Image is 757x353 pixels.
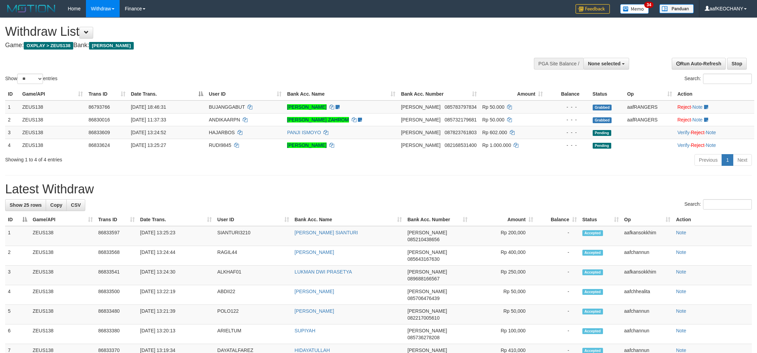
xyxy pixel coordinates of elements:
[675,139,755,151] td: · ·
[445,104,476,110] span: Copy 085783797834 to clipboard
[128,88,206,100] th: Date Trans.: activate to sort column descending
[676,269,686,275] a: Note
[215,246,292,266] td: RAGIL44
[622,213,673,226] th: Op: activate to sort column ascending
[209,117,240,122] span: ANDIKAARPN
[407,308,447,314] span: [PERSON_NAME]
[131,104,166,110] span: [DATE] 18:46:31
[138,324,215,344] td: [DATE] 13:20:13
[407,276,439,281] span: Copy 089688166567 to clipboard
[215,285,292,305] td: ABDII22
[295,289,334,294] a: [PERSON_NAME]
[583,58,629,69] button: None selected
[30,285,96,305] td: ZEUS138
[401,104,440,110] span: [PERSON_NAME]
[582,328,603,334] span: Accepted
[96,266,138,285] td: 86833541
[703,199,752,210] input: Search:
[5,3,57,14] img: MOTION_logo.png
[407,230,447,235] span: [PERSON_NAME]
[138,213,215,226] th: Date Trans.: activate to sort column ascending
[727,58,747,69] a: Stop
[287,130,321,135] a: PANJI ISMOYO
[676,328,686,333] a: Note
[691,142,704,148] a: Reject
[692,104,703,110] a: Note
[407,237,439,242] span: Copy 085210438656 to clipboard
[684,199,752,210] label: Search:
[534,58,583,69] div: PGA Site Balance /
[20,126,86,139] td: ZEUS138
[96,213,138,226] th: Trans ID: activate to sort column ascending
[706,130,716,135] a: Note
[206,88,284,100] th: User ID: activate to sort column ascending
[644,2,654,8] span: 34
[482,104,505,110] span: Rp 50.000
[88,142,110,148] span: 86833624
[405,213,470,226] th: Bank Acc. Number: activate to sort column ascending
[5,153,310,163] div: Showing 1 to 4 of 4 entries
[295,347,330,353] a: HIDAYATULLAH
[209,142,231,148] span: RUDI9845
[88,130,110,135] span: 86833609
[96,324,138,344] td: 86833380
[30,305,96,324] td: ZEUS138
[407,249,447,255] span: [PERSON_NAME]
[675,88,755,100] th: Action
[407,269,447,275] span: [PERSON_NAME]
[678,104,691,110] a: Reject
[407,256,439,262] span: Copy 085643167630 to clipboard
[536,324,580,344] td: -
[593,117,612,123] span: Grabbed
[470,246,536,266] td: Rp 400,000
[295,308,334,314] a: [PERSON_NAME]
[5,213,30,226] th: ID: activate to sort column descending
[470,226,536,246] td: Rp 200,000
[138,226,215,246] td: [DATE] 13:25:23
[676,347,686,353] a: Note
[582,289,603,295] span: Accepted
[536,266,580,285] td: -
[692,117,703,122] a: Note
[482,130,507,135] span: Rp 602.000
[676,289,686,294] a: Note
[295,269,352,275] a: LUKMAN DWI PRASETYA
[659,4,694,13] img: panduan.png
[287,117,349,122] a: [PERSON_NAME] ZAHROM
[30,266,96,285] td: ZEUS138
[445,117,476,122] span: Copy 085732179681 to clipboard
[546,88,590,100] th: Balance
[445,142,476,148] span: Copy 082168531400 to clipboard
[20,100,86,114] td: ZEUS138
[96,305,138,324] td: 86833480
[575,4,610,14] img: Feedback.jpg
[50,202,62,208] span: Copy
[548,129,587,136] div: - - -
[138,285,215,305] td: [DATE] 13:22:19
[582,309,603,314] span: Accepted
[5,226,30,246] td: 1
[287,142,327,148] a: [PERSON_NAME]
[620,4,649,14] img: Button%20Memo.svg
[131,130,166,135] span: [DATE] 13:24:52
[536,226,580,246] td: -
[622,226,673,246] td: aafkansokkhim
[96,285,138,305] td: 86833500
[580,213,622,226] th: Status: activate to sort column ascending
[536,305,580,324] td: -
[536,246,580,266] td: -
[17,74,43,84] select: Showentries
[407,328,447,333] span: [PERSON_NAME]
[401,117,440,122] span: [PERSON_NAME]
[673,213,752,226] th: Action
[622,305,673,324] td: aafchannun
[5,113,20,126] td: 2
[5,126,20,139] td: 3
[582,269,603,275] span: Accepted
[215,266,292,285] td: ALKHAF01
[398,88,479,100] th: Bank Acc. Number: activate to sort column ascending
[733,154,752,166] a: Next
[88,104,110,110] span: 86793766
[407,315,439,321] span: Copy 082217005610 to clipboard
[624,88,674,100] th: Op: activate to sort column ascending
